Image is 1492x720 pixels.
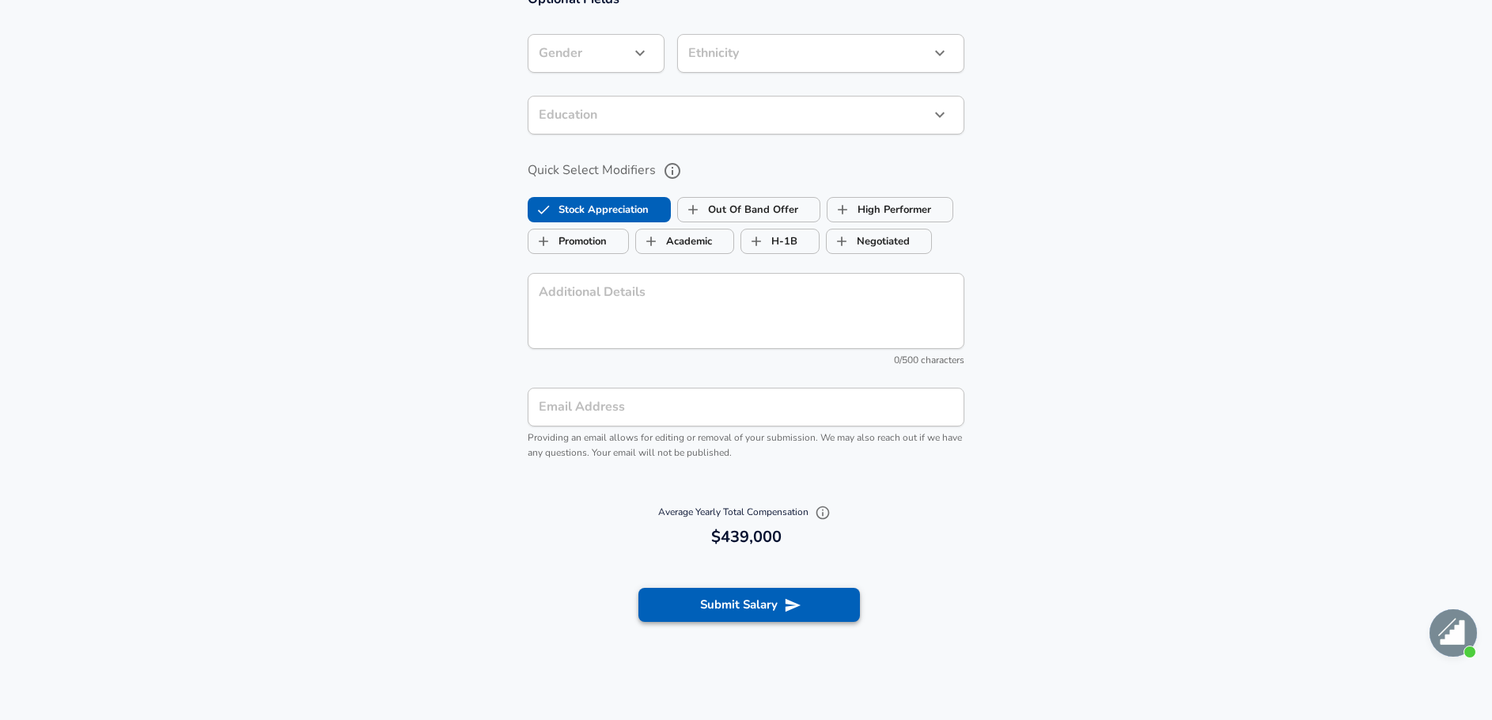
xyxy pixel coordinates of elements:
button: PromotionPromotion [528,229,629,254]
span: Stock Appreciation [528,195,559,225]
label: Quick Select Modifiers [528,157,964,184]
span: Negotiated [827,226,857,256]
button: Out Of Band OfferOut Of Band Offer [677,197,820,222]
button: help [659,157,686,184]
span: H-1B [741,226,771,256]
button: Submit Salary [638,588,860,621]
button: Explain Total Compensation [811,501,835,525]
label: Negotiated [827,226,910,256]
label: H-1B [741,226,797,256]
span: High Performer [827,195,858,225]
span: Promotion [528,226,559,256]
button: Stock AppreciationStock Appreciation [528,197,671,222]
input: team@levels.fyi [528,388,964,426]
label: Promotion [528,226,607,256]
div: 0/500 characters [528,353,964,369]
label: Academic [636,226,712,256]
span: Out Of Band Offer [678,195,708,225]
label: High Performer [827,195,931,225]
span: Providing an email allows for editing or removal of your submission. We may also reach out if we ... [528,431,962,460]
button: High PerformerHigh Performer [827,197,953,222]
label: Stock Appreciation [528,195,649,225]
span: Academic [636,226,666,256]
button: NegotiatedNegotiated [826,229,932,254]
button: AcademicAcademic [635,229,734,254]
span: Average Yearly Total Compensation [658,506,835,518]
button: H-1BH-1B [740,229,820,254]
h6: $439,000 [534,525,958,550]
label: Out Of Band Offer [678,195,798,225]
div: Open chat [1430,609,1477,657]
